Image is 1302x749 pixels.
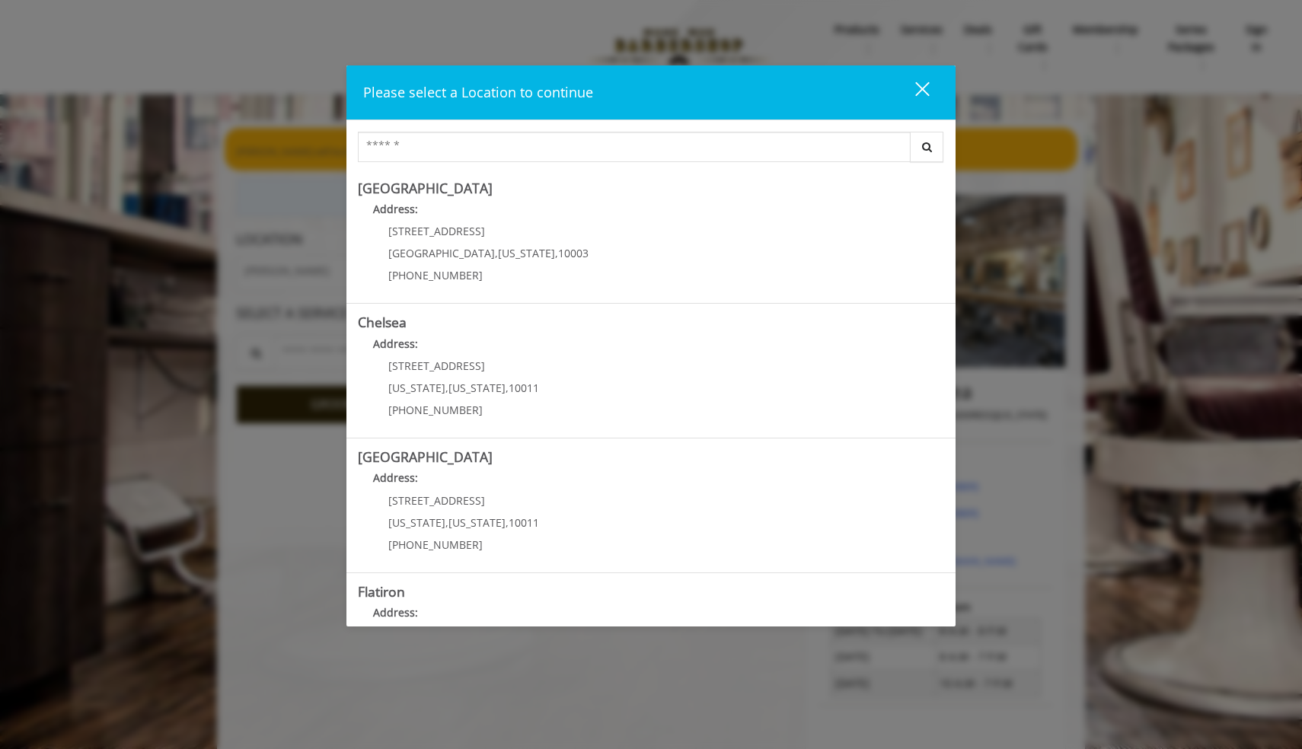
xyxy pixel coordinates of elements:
[388,224,485,238] span: [STREET_ADDRESS]
[509,381,539,395] span: 10011
[506,515,509,530] span: ,
[495,246,498,260] span: ,
[358,132,944,170] div: Center Select
[388,403,483,417] span: [PHONE_NUMBER]
[358,313,407,331] b: Chelsea
[555,246,558,260] span: ,
[506,381,509,395] span: ,
[363,83,593,101] span: Please select a Location to continue
[448,381,506,395] span: [US_STATE]
[388,268,483,282] span: [PHONE_NUMBER]
[373,202,418,216] b: Address:
[918,142,936,152] i: Search button
[898,81,928,104] div: close dialog
[358,179,493,197] b: [GEOGRAPHIC_DATA]
[498,246,555,260] span: [US_STATE]
[373,470,418,485] b: Address:
[448,515,506,530] span: [US_STATE]
[388,537,483,552] span: [PHONE_NUMBER]
[388,493,485,508] span: [STREET_ADDRESS]
[373,605,418,620] b: Address:
[509,515,539,530] span: 10011
[388,246,495,260] span: [GEOGRAPHIC_DATA]
[445,515,448,530] span: ,
[558,246,589,260] span: 10003
[887,77,939,108] button: close dialog
[388,381,445,395] span: [US_STATE]
[388,515,445,530] span: [US_STATE]
[358,582,405,601] b: Flatiron
[388,359,485,373] span: [STREET_ADDRESS]
[373,336,418,351] b: Address:
[445,381,448,395] span: ,
[358,448,493,466] b: [GEOGRAPHIC_DATA]
[358,132,911,162] input: Search Center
